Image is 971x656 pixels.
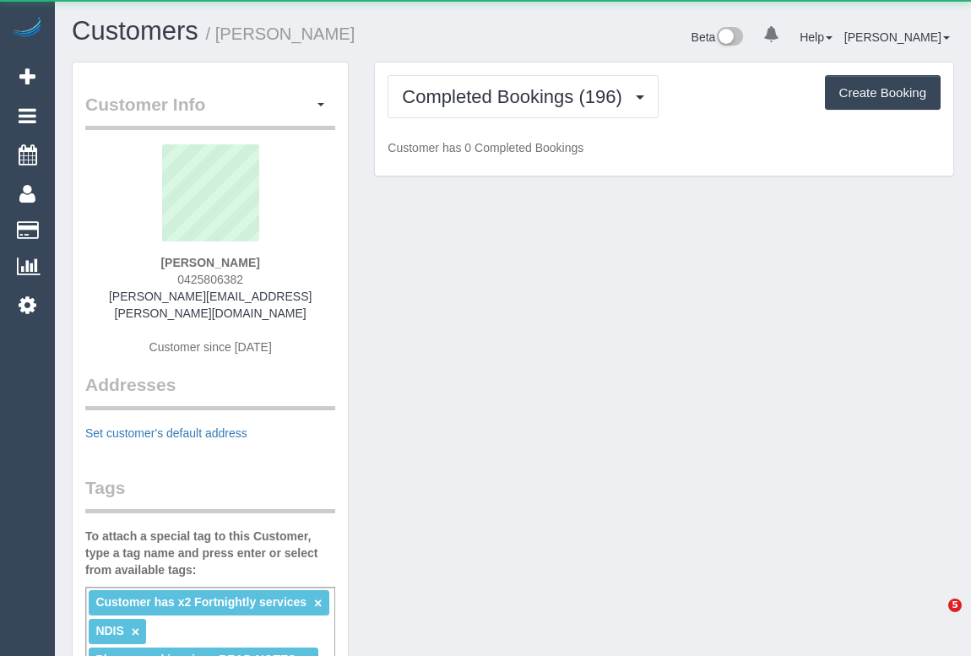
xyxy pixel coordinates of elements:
[388,75,659,118] button: Completed Bookings (196)
[149,340,272,354] span: Customer since [DATE]
[160,256,259,269] strong: [PERSON_NAME]
[95,624,123,637] span: NDIS
[800,30,833,44] a: Help
[95,595,306,609] span: Customer has x2 Fortnightly services
[85,426,247,440] a: Set customer's default address
[402,86,630,107] span: Completed Bookings (196)
[914,599,954,639] iframe: Intercom live chat
[85,528,335,578] label: To attach a special tag to this Customer, type a tag name and press enter or select from availabl...
[206,24,355,43] small: / [PERSON_NAME]
[109,290,312,320] a: [PERSON_NAME][EMAIL_ADDRESS][PERSON_NAME][DOMAIN_NAME]
[715,27,743,49] img: New interface
[85,92,335,130] legend: Customer Info
[314,596,322,610] a: ×
[692,30,744,44] a: Beta
[85,475,335,513] legend: Tags
[388,139,941,156] p: Customer has 0 Completed Bookings
[948,599,962,612] span: 5
[177,273,243,286] span: 0425806382
[825,75,941,111] button: Create Booking
[10,17,44,41] img: Automaid Logo
[844,30,950,44] a: [PERSON_NAME]
[72,16,198,46] a: Customers
[132,625,139,639] a: ×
